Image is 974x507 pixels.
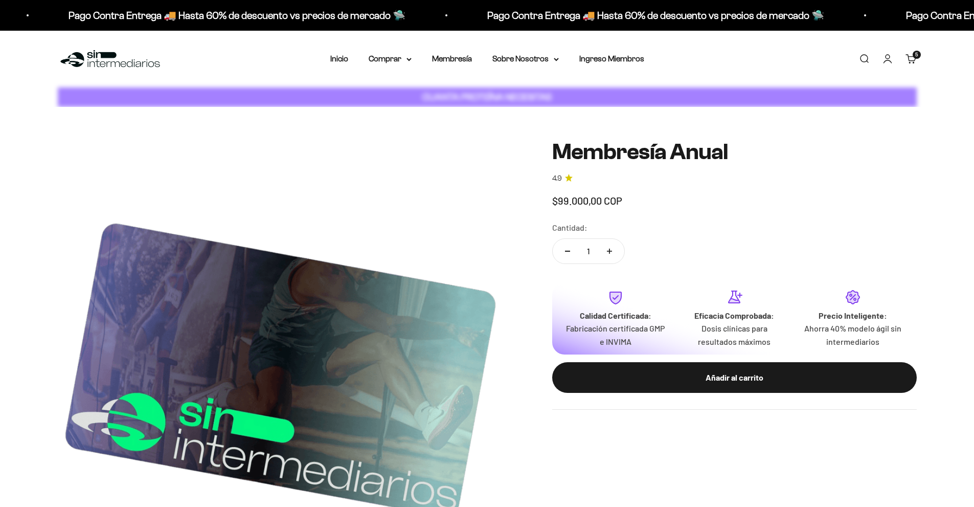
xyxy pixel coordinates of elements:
[819,311,887,320] strong: Precio Inteligente:
[683,322,785,348] p: Dosis clínicas para resultados máximos
[553,239,582,263] button: Reducir cantidad
[552,221,587,234] label: Cantidad:
[552,140,917,164] h1: Membresía Anual
[552,362,917,393] button: Añadir al carrito
[432,54,472,63] a: Membresía
[573,371,896,384] div: Añadir al carrito
[69,7,405,24] p: Pago Contra Entrega 🚚 Hasta 60% de descuento vs precios de mercado 🛸
[564,322,667,348] p: Fabricación certificada GMP e INVIMA
[422,92,552,102] strong: CUANTA PROTEÍNA NECESITAS
[330,54,348,63] a: Inicio
[552,173,917,184] a: 4.94.9 de 5.0 estrellas
[487,7,824,24] p: Pago Contra Entrega 🚚 Hasta 60% de descuento vs precios de mercado 🛸
[579,54,644,63] a: Ingreso Miembros
[595,239,624,263] button: Aumentar cantidad
[802,322,904,348] p: Ahorra 40% modelo ágil sin intermediarios
[552,192,622,209] sale-price: $99.000,00 COP
[694,311,774,320] strong: Eficacia Comprobada:
[492,52,559,65] summary: Sobre Nosotros
[580,311,651,320] strong: Calidad Certificada:
[369,52,412,65] summary: Comprar
[552,173,562,184] span: 4.9
[915,52,918,57] span: 5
